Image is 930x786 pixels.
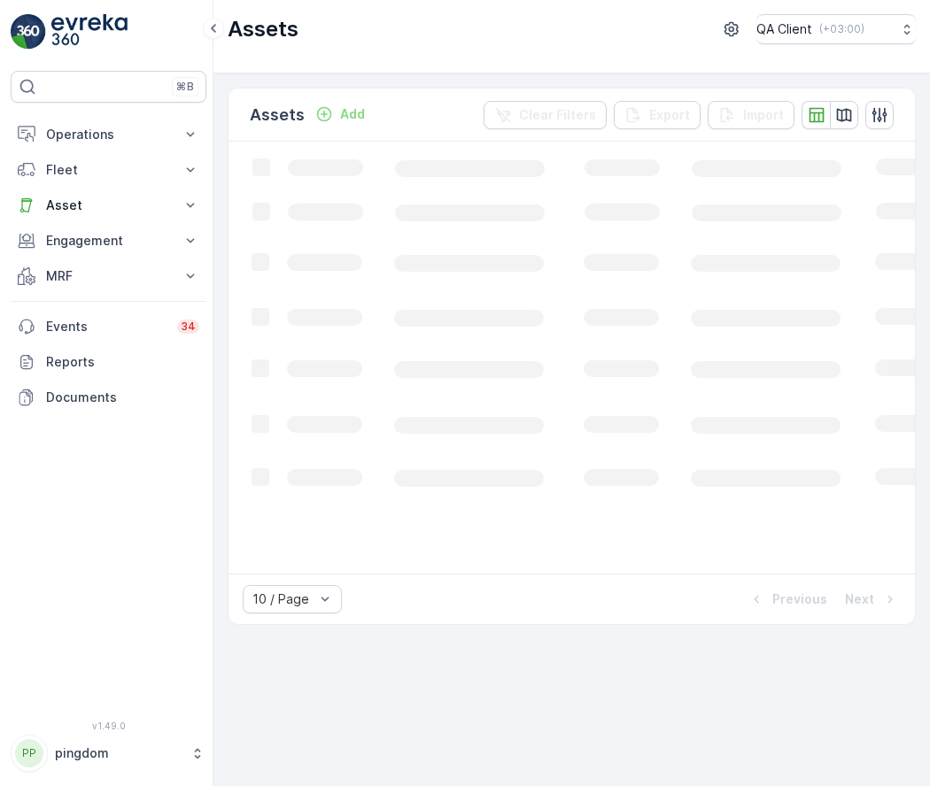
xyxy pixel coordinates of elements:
[46,126,171,143] p: Operations
[46,318,167,335] p: Events
[11,117,206,152] button: Operations
[11,258,206,294] button: MRF
[11,309,206,344] a: Events34
[46,232,171,250] p: Engagement
[176,80,194,94] p: ⌘B
[756,14,916,44] button: QA Client(+03:00)
[46,267,171,285] p: MRF
[845,590,874,608] p: Next
[11,152,206,188] button: Fleet
[519,106,596,124] p: Clear Filters
[484,101,607,129] button: Clear Filters
[756,20,812,38] p: QA Client
[46,161,171,179] p: Fleet
[51,14,128,50] img: logo_light-DOdMpM7g.png
[11,344,206,380] a: Reports
[743,106,784,124] p: Import
[11,223,206,258] button: Engagement
[708,101,794,129] button: Import
[308,104,372,125] button: Add
[181,320,196,334] p: 34
[11,188,206,223] button: Asset
[250,103,305,127] p: Assets
[15,739,43,767] div: PP
[614,101,701,129] button: Export
[772,590,827,608] p: Previous
[228,15,298,43] p: Assets
[11,14,46,50] img: logo
[46,389,199,406] p: Documents
[11,380,206,415] a: Documents
[55,744,182,762] p: pingdom
[819,22,864,36] p: ( +03:00 )
[11,720,206,731] span: v 1.49.0
[746,589,829,610] button: Previous
[649,106,690,124] p: Export
[340,105,365,123] p: Add
[843,589,901,610] button: Next
[11,735,206,772] button: PPpingdom
[46,196,171,214] p: Asset
[46,353,199,371] p: Reports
